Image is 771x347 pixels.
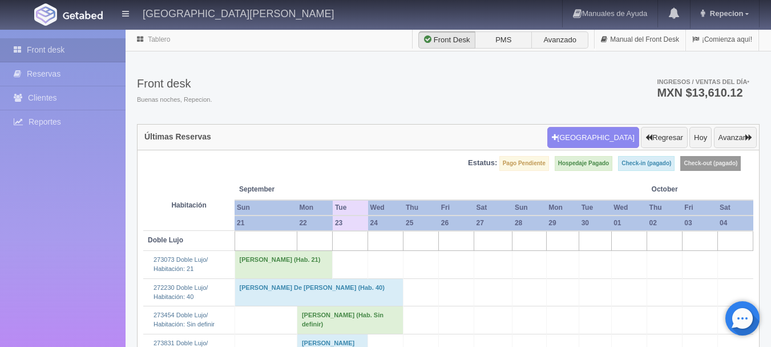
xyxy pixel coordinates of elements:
th: 27 [474,216,512,231]
a: Manual del Front Desk [595,29,685,51]
th: Wed [368,200,403,216]
button: [GEOGRAPHIC_DATA] [547,127,639,149]
th: Wed [611,200,647,216]
td: [PERSON_NAME] (Hab. 21) [235,251,333,278]
label: Avanzado [531,31,588,49]
th: 26 [439,216,474,231]
a: 272230 Doble Lujo/Habitación: 40 [154,284,208,300]
span: October [652,185,713,194]
b: Doble Lujo [148,236,183,244]
label: Front Desk [418,31,475,49]
td: [PERSON_NAME] (Hab. Sin definir) [297,306,403,334]
label: Estatus: [468,158,497,169]
button: Avanzar [714,127,757,149]
th: Sun [512,200,546,216]
th: Mon [546,200,579,216]
th: 04 [717,216,753,231]
label: Check-out (pagado) [680,156,741,171]
button: Regresar [641,127,687,149]
a: ¡Comienza aquí! [686,29,758,51]
img: Getabed [34,3,57,26]
button: Hoy [689,127,712,149]
td: [PERSON_NAME] De [PERSON_NAME] (Hab. 40) [235,278,403,306]
span: Repecion [707,9,744,18]
th: Fri [682,200,717,216]
span: September [239,185,328,194]
th: Thu [403,200,439,216]
th: 01 [611,216,647,231]
label: PMS [475,31,532,49]
th: 22 [297,216,333,231]
th: Sun [235,200,297,216]
th: Tue [579,200,612,216]
strong: Habitación [171,201,206,209]
a: Tablero [148,35,170,43]
a: 273073 Doble Lujo/Habitación: 21 [154,256,208,272]
th: Mon [297,200,333,216]
label: Pago Pendiente [499,156,549,171]
th: 29 [546,216,579,231]
h4: [GEOGRAPHIC_DATA][PERSON_NAME] [143,6,334,20]
label: Hospedaje Pagado [555,156,612,171]
a: 273454 Doble Lujo/Habitación: Sin definir [154,312,215,328]
th: 23 [333,216,368,231]
img: Getabed [63,11,103,19]
th: 30 [579,216,612,231]
th: 25 [403,216,439,231]
h3: Front desk [137,77,212,90]
th: Tue [333,200,368,216]
span: Ingresos / Ventas del día [657,78,749,85]
th: 03 [682,216,717,231]
th: Sat [474,200,512,216]
h3: MXN $13,610.12 [657,87,749,98]
h4: Últimas Reservas [144,133,211,141]
th: 28 [512,216,546,231]
th: Fri [439,200,474,216]
th: Sat [717,200,753,216]
th: 21 [235,216,297,231]
th: Thu [647,200,683,216]
th: 24 [368,216,403,231]
th: 02 [647,216,683,231]
label: Check-in (pagado) [618,156,675,171]
span: Buenas noches, Repecion. [137,95,212,105]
